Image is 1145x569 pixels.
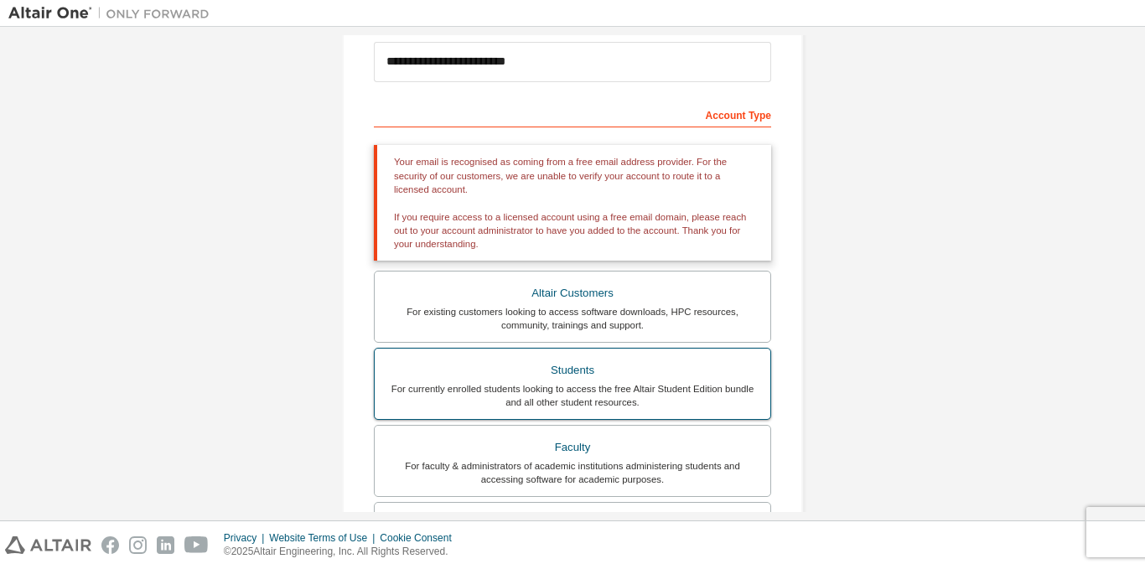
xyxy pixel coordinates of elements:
[224,531,269,545] div: Privacy
[269,531,380,545] div: Website Terms of Use
[385,382,760,409] div: For currently enrolled students looking to access the free Altair Student Edition bundle and all ...
[385,459,760,486] div: For faculty & administrators of academic institutions administering students and accessing softwa...
[224,545,462,559] p: © 2025 Altair Engineering, Inc. All Rights Reserved.
[184,536,209,554] img: youtube.svg
[385,436,760,459] div: Faculty
[157,536,174,554] img: linkedin.svg
[101,536,119,554] img: facebook.svg
[385,282,760,305] div: Altair Customers
[129,536,147,554] img: instagram.svg
[385,359,760,382] div: Students
[8,5,218,22] img: Altair One
[374,101,771,127] div: Account Type
[380,531,461,545] div: Cookie Consent
[385,305,760,332] div: For existing customers looking to access software downloads, HPC resources, community, trainings ...
[5,536,91,554] img: altair_logo.svg
[374,145,771,261] div: Your email is recognised as coming from a free email address provider. For the security of our cu...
